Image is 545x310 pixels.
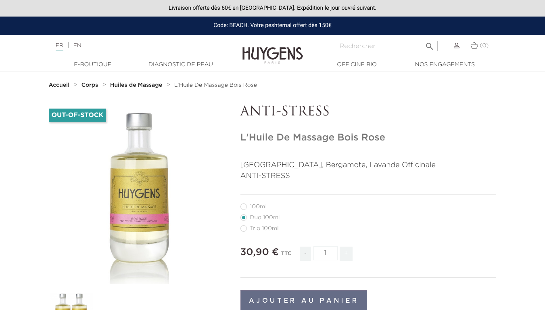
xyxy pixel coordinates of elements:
[480,43,489,48] span: (0)
[240,171,497,182] p: ANTI-STRESS
[49,82,71,88] a: Accueil
[425,39,434,49] i: 
[240,225,288,232] label: Trio 100ml
[317,61,397,69] a: Officine Bio
[422,38,437,49] button: 
[405,61,485,69] a: Nos engagements
[340,247,353,261] span: +
[242,34,303,65] img: Huygens
[240,160,497,171] p: [GEOGRAPHIC_DATA], Bergamote, Lavande Officinale
[335,41,438,51] input: Rechercher
[52,61,133,69] a: E-Boutique
[300,247,311,261] span: -
[52,41,221,50] div: |
[240,132,497,144] h1: L'Huile De Massage Bois Rose
[313,246,338,260] input: Quantité
[174,82,257,88] a: L'Huile De Massage Bois Rose
[140,61,221,69] a: Diagnostic de peau
[49,109,106,122] li: Out-of-Stock
[240,214,290,221] label: Duo 100ml
[240,203,276,210] label: 100ml
[56,43,63,51] a: FR
[110,82,162,88] strong: Huiles de Massage
[240,247,279,257] span: 30,90 €
[110,82,164,88] a: Huiles de Massage
[240,105,497,120] p: ANTI-STRESS
[81,82,100,88] a: Corps
[73,43,81,48] a: EN
[49,82,70,88] strong: Accueil
[281,245,292,267] div: TTC
[81,82,98,88] strong: Corps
